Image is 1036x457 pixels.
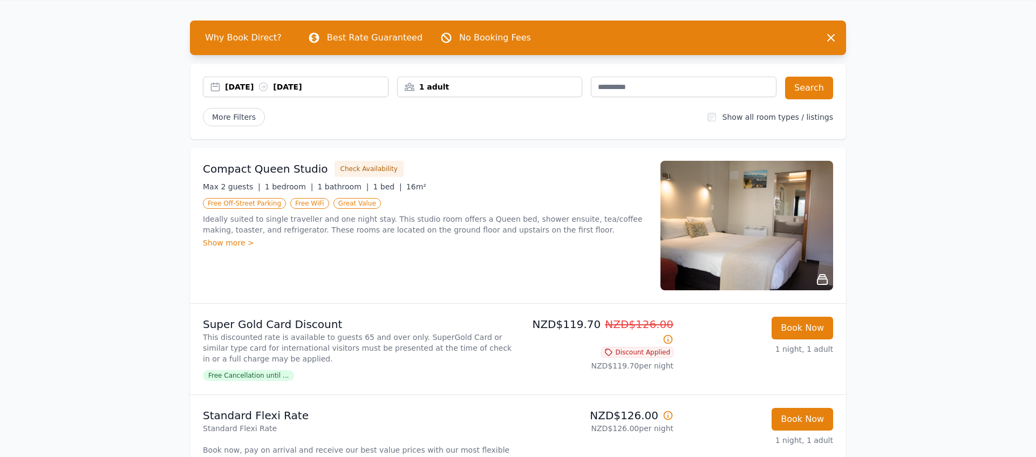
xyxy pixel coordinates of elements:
[203,237,647,248] div: Show more >
[601,347,673,358] span: Discount Applied
[772,317,833,339] button: Book Now
[203,108,265,126] span: More Filters
[522,423,673,434] p: NZD$126.00 per night
[196,27,290,49] span: Why Book Direct?
[772,408,833,431] button: Book Now
[203,370,294,381] span: Free Cancellation until ...
[203,182,261,191] span: Max 2 guests |
[225,81,388,92] div: [DATE] [DATE]
[398,81,582,92] div: 1 adult
[327,31,422,44] p: Best Rate Guaranteed
[203,332,514,364] p: This discounted rate is available to guests 65 and over only. SuperGold Card or similar type card...
[785,77,833,99] button: Search
[203,317,514,332] p: Super Gold Card Discount
[373,182,401,191] span: 1 bed |
[459,31,531,44] p: No Booking Fees
[333,198,381,209] span: Great Value
[265,182,313,191] span: 1 bedroom |
[290,198,329,209] span: Free WiFi
[335,161,404,177] button: Check Availability
[522,360,673,371] p: NZD$119.70 per night
[522,408,673,423] p: NZD$126.00
[203,408,514,423] p: Standard Flexi Rate
[203,214,647,235] p: Ideally suited to single traveller and one night stay. This studio room offers a Queen bed, showe...
[522,317,673,347] p: NZD$119.70
[682,435,833,446] p: 1 night, 1 adult
[203,161,328,176] h3: Compact Queen Studio
[723,113,833,121] label: Show all room types / listings
[605,318,673,331] span: NZD$126.00
[317,182,369,191] span: 1 bathroom |
[203,198,286,209] span: Free Off-Street Parking
[406,182,426,191] span: 16m²
[682,344,833,354] p: 1 night, 1 adult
